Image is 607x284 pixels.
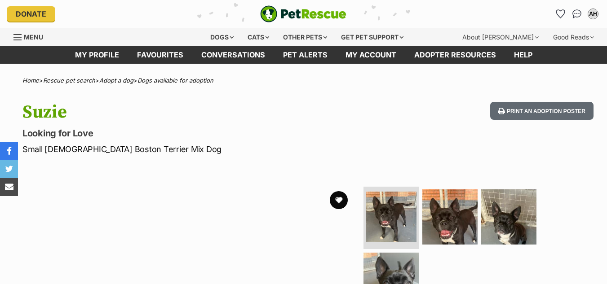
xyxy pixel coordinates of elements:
[43,77,95,84] a: Rescue pet search
[7,6,55,22] a: Donate
[547,28,600,46] div: Good Reads
[274,46,337,64] a: Pet alerts
[22,127,371,140] p: Looking for Love
[204,28,240,46] div: Dogs
[137,77,213,84] a: Dogs available for adoption
[405,46,505,64] a: Adopter resources
[337,46,405,64] a: My account
[490,102,594,120] button: Print an adoption poster
[366,192,416,242] img: Photo of Suzie
[481,189,536,245] img: Photo of Suzie
[260,5,346,22] a: PetRescue
[13,28,49,44] a: Menu
[260,5,346,22] img: logo-e224e6f780fb5917bec1dbf3a21bbac754714ae5b6737aabdf751b685950b380.svg
[128,46,192,64] a: Favourites
[554,7,568,21] a: Favourites
[570,7,584,21] a: Conversations
[22,77,39,84] a: Home
[24,33,43,41] span: Menu
[572,9,582,18] img: chat-41dd97257d64d25036548639549fe6c8038ab92f7586957e7f3b1b290dea8141.svg
[456,28,545,46] div: About [PERSON_NAME]
[192,46,274,64] a: conversations
[99,77,133,84] a: Adopt a dog
[505,46,541,64] a: Help
[22,102,371,122] h1: Suzie
[586,7,600,21] button: My account
[589,9,598,18] div: AH
[554,7,600,21] ul: Account quick links
[330,191,348,209] button: favourite
[335,28,410,46] div: Get pet support
[22,143,371,155] p: Small [DEMOGRAPHIC_DATA] Boston Terrier Mix Dog
[277,28,333,46] div: Other pets
[66,46,128,64] a: My profile
[422,189,478,245] img: Photo of Suzie
[241,28,275,46] div: Cats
